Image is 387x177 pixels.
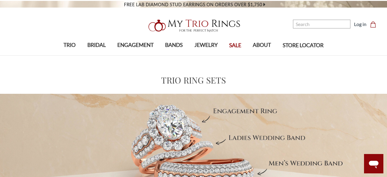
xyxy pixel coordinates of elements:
span: TRIO [63,41,76,49]
a: JEWELRY [189,35,223,55]
a: TRIO [58,35,81,55]
span: ENGAGEMENT [117,41,154,49]
span: BRIDAL [87,41,106,49]
input: Search and use arrows or TAB to navigate results [293,20,350,28]
a: SALE [223,36,247,55]
a: STORE LOCATOR [277,36,329,55]
a: ENGAGEMENT [112,35,159,55]
a: BRIDAL [81,35,111,55]
span: BANDS [165,41,183,49]
button: submenu toggle [132,55,138,56]
button: submenu toggle [67,55,73,56]
a: My Trio Rings [112,16,275,35]
a: Cart with 0 items [370,21,380,28]
h1: Trio Ring Sets [161,74,226,87]
svg: cart.cart_preview [370,21,376,28]
button: submenu toggle [93,55,99,56]
span: STORE LOCATOR [283,41,324,49]
span: JEWELRY [194,41,218,49]
a: BANDS [159,35,188,55]
span: SALE [229,41,241,49]
a: Log in [354,21,366,28]
button: submenu toggle [171,55,177,56]
button: submenu toggle [203,55,209,56]
a: ABOUT [247,35,277,55]
img: My Trio Rings [145,16,242,35]
span: ABOUT [253,41,271,49]
button: submenu toggle [259,55,265,56]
